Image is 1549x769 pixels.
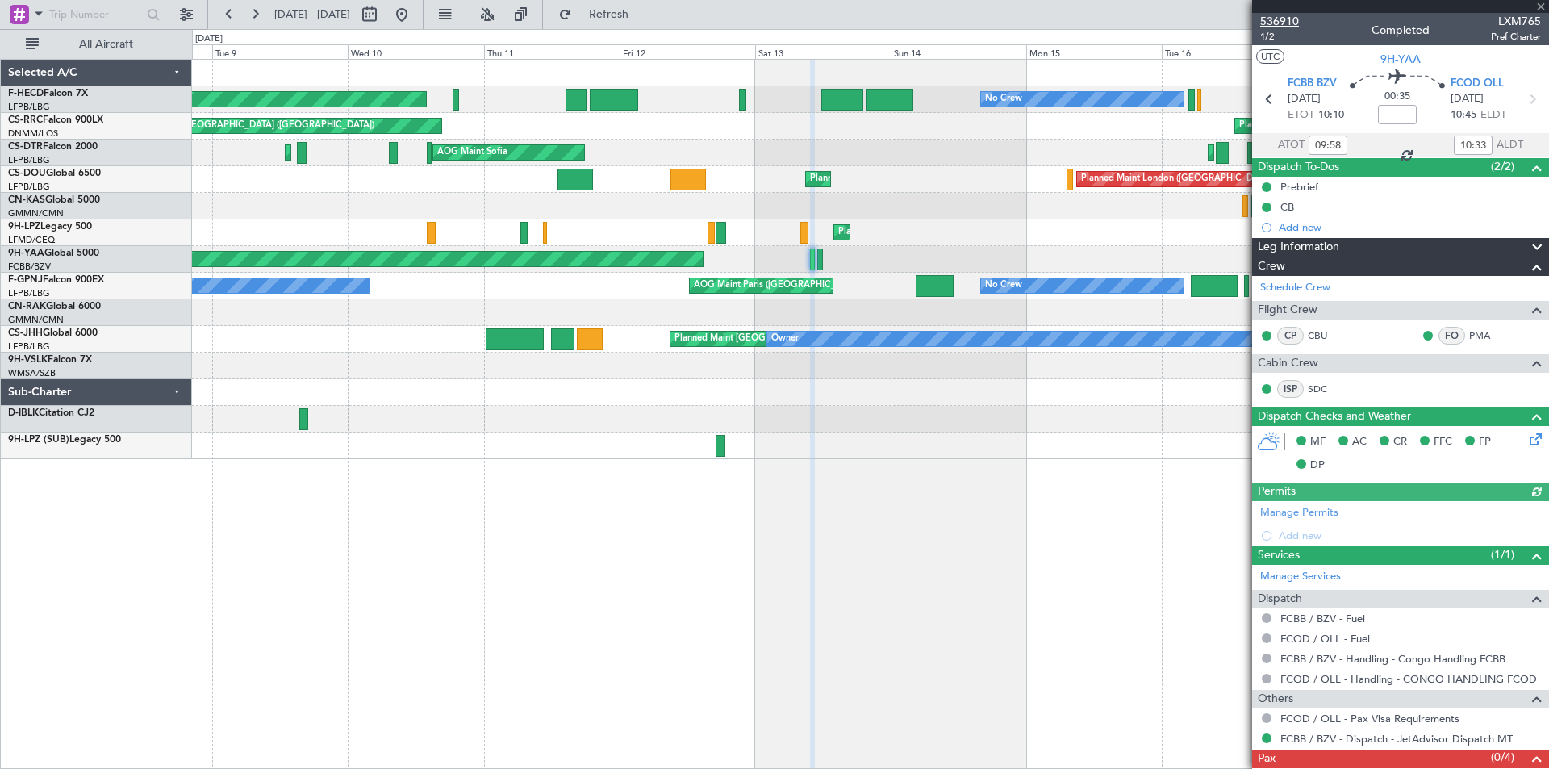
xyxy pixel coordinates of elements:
div: AOG Maint Sofia [437,140,507,165]
span: Dispatch To-Dos [1258,158,1339,177]
div: Prebrief [1280,180,1318,194]
span: Pax [1258,750,1276,768]
span: 00:35 [1384,89,1410,105]
a: FCBB/BZV [8,261,51,273]
span: 9H-VSLK [8,355,48,365]
div: Mon 15 [1026,44,1162,59]
div: FO [1438,327,1465,345]
div: Planned Maint [GEOGRAPHIC_DATA] ([GEOGRAPHIC_DATA]) [120,114,374,138]
span: (0/4) [1491,749,1514,766]
span: Refresh [575,9,643,20]
div: [DATE] [195,32,223,46]
span: CS-JHH [8,328,43,338]
span: Flight Crew [1258,301,1317,320]
div: Planned Maint [GEOGRAPHIC_DATA] ([GEOGRAPHIC_DATA]) [1239,114,1493,138]
span: [DATE] - [DATE] [274,7,350,22]
span: FFC [1434,434,1452,450]
a: LFMD/CEQ [8,234,55,246]
div: No Crew [985,274,1022,298]
span: Pref Charter [1491,30,1541,44]
a: FCBB / BZV - Handling - Congo Handling FCBB [1280,652,1505,666]
a: FCBB / BZV - Dispatch - JetAdvisor Dispatch MT [1280,732,1513,746]
div: Sun 14 [891,44,1026,59]
a: Schedule Crew [1260,280,1330,296]
span: CN-KAS [8,195,45,205]
button: Refresh [551,2,648,27]
div: Planned Maint Cannes ([GEOGRAPHIC_DATA]) [838,220,1029,244]
a: 9H-LPZLegacy 500 [8,222,92,232]
div: Planned Maint Mugla ([GEOGRAPHIC_DATA]) [290,140,477,165]
span: [DATE] [1451,91,1484,107]
a: D-IBLKCitation CJ2 [8,408,94,418]
a: CS-JHHGlobal 6000 [8,328,98,338]
span: CS-DTR [8,142,43,152]
span: 10:45 [1451,107,1476,123]
div: CB [1280,200,1294,214]
div: Wed 10 [348,44,483,59]
a: CS-DOUGlobal 6500 [8,169,101,178]
span: 9H-YAA [1380,51,1421,68]
div: Planned Maint Sofia [1213,140,1295,165]
span: 9H-LPZ [8,222,40,232]
span: CS-RRC [8,115,43,125]
span: 536910 [1260,13,1299,30]
a: LFPB/LBG [8,181,50,193]
a: LFPB/LBG [8,287,50,299]
div: Thu 11 [484,44,620,59]
span: CS-DOU [8,169,46,178]
span: Services [1258,546,1300,565]
div: Planned Maint London ([GEOGRAPHIC_DATA]) [1081,167,1274,191]
a: CN-RAKGlobal 6000 [8,302,101,311]
a: LFPB/LBG [8,154,50,166]
div: CP [1277,327,1304,345]
a: GMMN/CMN [8,207,64,219]
a: FCOD / OLL - Handling - CONGO HANDLING FCOD [1280,672,1537,686]
a: 9H-LPZ (SUB)Legacy 500 [8,435,121,445]
div: Tue 9 [212,44,348,59]
a: FCBB / BZV - Fuel [1280,612,1365,625]
span: All Aircraft [42,39,170,50]
a: DNMM/LOS [8,127,58,140]
input: Trip Number [49,2,142,27]
span: CN-RAK [8,302,46,311]
span: Others [1258,690,1293,708]
div: Planned Maint [GEOGRAPHIC_DATA] ([GEOGRAPHIC_DATA]) [674,327,929,351]
div: Add new [1279,220,1541,234]
div: Tue 16 [1162,44,1297,59]
span: Leg Information [1258,238,1339,257]
a: F-GPNJFalcon 900EX [8,275,104,285]
a: CS-RRCFalcon 900LX [8,115,103,125]
a: CBU [1308,328,1344,343]
div: Completed [1372,22,1430,39]
span: ELDT [1480,107,1506,123]
span: CR [1393,434,1407,450]
span: FP [1479,434,1491,450]
span: Crew [1258,257,1285,276]
span: DP [1310,458,1325,474]
span: ATOT [1278,137,1305,153]
span: AC [1352,434,1367,450]
span: (2/2) [1491,158,1514,175]
button: All Aircraft [18,31,175,57]
a: Manage Services [1260,569,1341,585]
a: GMMN/CMN [8,314,64,326]
div: Owner [771,327,799,351]
span: Dispatch [1258,590,1302,608]
span: LXM765 [1491,13,1541,30]
a: 9H-VSLKFalcon 7X [8,355,92,365]
span: 10:10 [1318,107,1344,123]
span: F-GPNJ [8,275,43,285]
div: No Crew [985,87,1022,111]
div: AOG Maint Paris ([GEOGRAPHIC_DATA]) [694,274,863,298]
a: PMA [1469,328,1505,343]
span: 9H-YAA [8,249,44,258]
span: [DATE] [1288,91,1321,107]
a: FCOD / OLL - Pax Visa Requirements [1280,712,1459,725]
a: F-HECDFalcon 7X [8,89,88,98]
a: CN-KASGlobal 5000 [8,195,100,205]
span: ALDT [1497,137,1523,153]
a: SDC [1308,382,1344,396]
span: 9H-LPZ (SUB) [8,435,69,445]
a: FCOD / OLL - Fuel [1280,632,1370,646]
span: ETOT [1288,107,1314,123]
